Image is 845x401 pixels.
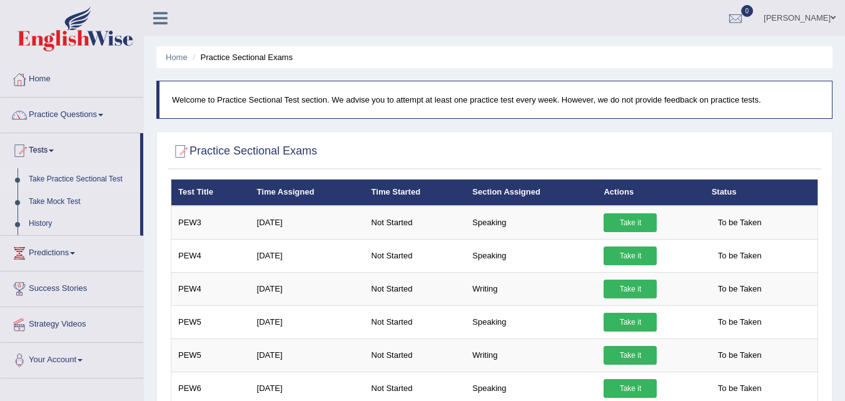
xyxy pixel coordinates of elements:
[1,236,143,267] a: Predictions
[365,338,466,372] td: Not Started
[1,98,143,129] a: Practice Questions
[365,272,466,305] td: Not Started
[23,168,140,191] a: Take Practice Sectional Test
[712,213,768,232] span: To be Taken
[172,94,819,106] p: Welcome to Practice Sectional Test section. We advise you to attempt at least one practice test e...
[1,62,143,93] a: Home
[604,346,657,365] a: Take it
[597,180,704,206] th: Actions
[250,338,365,372] td: [DATE]
[23,213,140,235] a: History
[365,305,466,338] td: Not Started
[604,213,657,232] a: Take it
[190,51,293,63] li: Practice Sectional Exams
[250,239,365,272] td: [DATE]
[712,280,768,298] span: To be Taken
[250,305,365,338] td: [DATE]
[712,346,768,365] span: To be Taken
[171,338,250,372] td: PEW5
[465,338,597,372] td: Writing
[1,343,143,374] a: Your Account
[705,180,818,206] th: Status
[465,305,597,338] td: Speaking
[465,239,597,272] td: Speaking
[171,180,250,206] th: Test Title
[1,307,143,338] a: Strategy Videos
[171,305,250,338] td: PEW5
[171,239,250,272] td: PEW4
[604,280,657,298] a: Take it
[365,180,466,206] th: Time Started
[604,246,657,265] a: Take it
[465,206,597,240] td: Speaking
[1,133,140,165] a: Tests
[171,206,250,240] td: PEW3
[604,379,657,398] a: Take it
[1,272,143,303] a: Success Stories
[465,180,597,206] th: Section Assigned
[712,379,768,398] span: To be Taken
[465,272,597,305] td: Writing
[712,246,768,265] span: To be Taken
[166,53,188,62] a: Home
[250,272,365,305] td: [DATE]
[171,142,317,161] h2: Practice Sectional Exams
[741,5,754,17] span: 0
[365,239,466,272] td: Not Started
[23,191,140,213] a: Take Mock Test
[171,272,250,305] td: PEW4
[712,313,768,332] span: To be Taken
[250,206,365,240] td: [DATE]
[604,313,657,332] a: Take it
[365,206,466,240] td: Not Started
[250,180,365,206] th: Time Assigned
